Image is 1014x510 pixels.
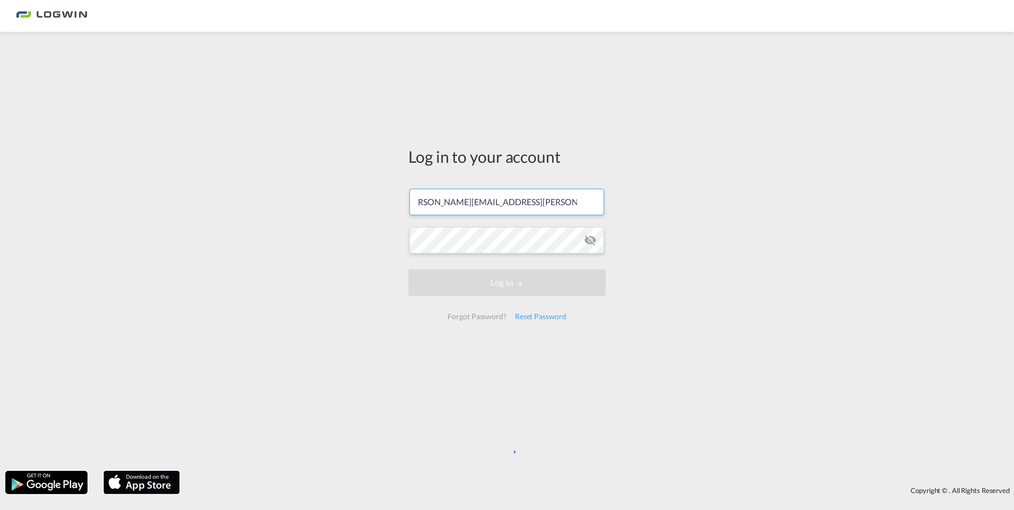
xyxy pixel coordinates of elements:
[102,470,181,495] img: apple.png
[584,234,597,247] md-icon: icon-eye-off
[185,481,1014,499] div: Copyright © . All Rights Reserved
[4,470,89,495] img: google.png
[409,189,604,215] input: Enter email/phone number
[511,307,571,326] div: Reset Password
[408,145,606,168] div: Log in to your account
[408,269,606,296] button: LOGIN
[16,4,88,28] img: bc73a0e0d8c111efacd525e4c8ad7d32.png
[443,307,510,326] div: Forgot Password?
